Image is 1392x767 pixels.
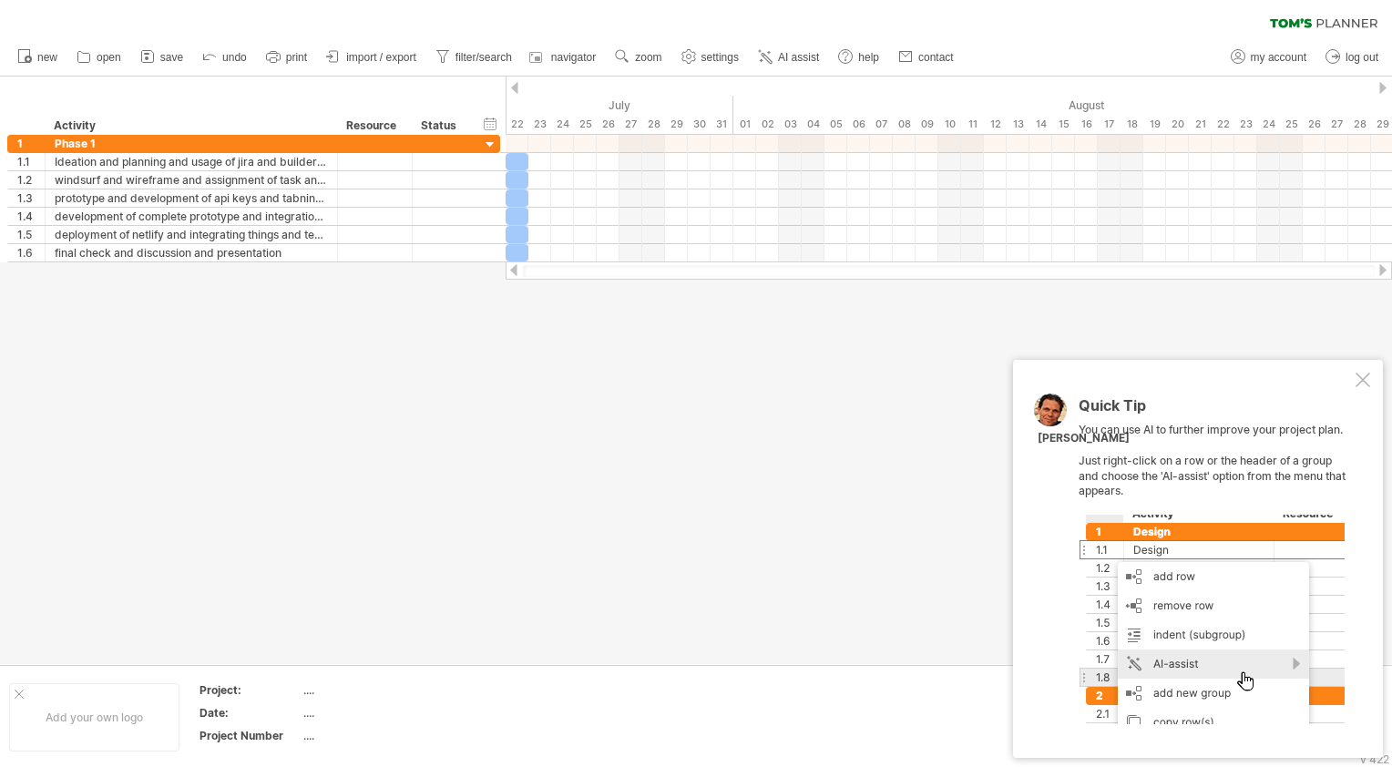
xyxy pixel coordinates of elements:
div: 1.6 [17,244,45,261]
div: Monday, 18 August 2025 [1121,115,1143,134]
div: Project Number [200,728,300,743]
div: Saturday, 16 August 2025 [1075,115,1098,134]
span: filter/search [455,51,512,64]
span: import / export [346,51,416,64]
div: .... [303,728,456,743]
span: navigator [551,51,596,64]
div: Monday, 4 August 2025 [802,115,824,134]
div: Friday, 22 August 2025 [1212,115,1234,134]
div: [PERSON_NAME] [1038,431,1130,446]
div: Monday, 25 August 2025 [1280,115,1303,134]
div: Phase 1 [55,135,328,152]
div: deployment of netlify and integrating things and testing [55,226,328,243]
a: undo [198,46,252,69]
div: Thursday, 31 July 2025 [711,115,733,134]
div: Project: [200,682,300,698]
div: 1.1 [17,153,45,170]
div: Saturday, 9 August 2025 [916,115,938,134]
span: open [97,51,121,64]
div: .... [303,682,456,698]
div: prototype and development of api keys and tabnine usage [55,189,328,207]
div: July 2025 [506,96,733,115]
div: Thursday, 14 August 2025 [1029,115,1052,134]
a: filter/search [431,46,517,69]
div: Sunday, 17 August 2025 [1098,115,1121,134]
div: Tuesday, 12 August 2025 [984,115,1007,134]
div: Tuesday, 5 August 2025 [824,115,847,134]
div: .... [303,705,456,721]
a: help [834,46,885,69]
div: 1.5 [17,226,45,243]
div: Tuesday, 26 August 2025 [1303,115,1325,134]
span: help [858,51,879,64]
div: Saturday, 2 August 2025 [756,115,779,134]
div: final check and discussion and presentation [55,244,328,261]
div: 1.4 [17,208,45,225]
a: zoom [610,46,667,69]
div: Saturday, 26 July 2025 [597,115,619,134]
div: Monday, 28 July 2025 [642,115,665,134]
span: log out [1346,51,1378,64]
a: import / export [322,46,422,69]
div: Friday, 8 August 2025 [893,115,916,134]
a: contact [894,46,959,69]
div: Tuesday, 19 August 2025 [1143,115,1166,134]
div: Tuesday, 22 July 2025 [506,115,528,134]
div: Wednesday, 13 August 2025 [1007,115,1029,134]
a: AI assist [753,46,824,69]
div: Wednesday, 27 August 2025 [1325,115,1348,134]
div: Activity [54,117,327,135]
span: zoom [635,51,661,64]
a: print [261,46,312,69]
div: Status [421,117,461,135]
div: Sunday, 24 August 2025 [1257,115,1280,134]
a: new [13,46,63,69]
div: Sunday, 3 August 2025 [779,115,802,134]
div: Wednesday, 30 July 2025 [688,115,711,134]
div: windsurf and wireframe and assignment of task and initialization of project [55,171,328,189]
div: Wednesday, 23 July 2025 [528,115,551,134]
div: Add your own logo [9,683,179,752]
div: Wednesday, 6 August 2025 [847,115,870,134]
div: Thursday, 7 August 2025 [870,115,893,134]
div: Date: [200,705,300,721]
span: undo [222,51,247,64]
div: Friday, 25 July 2025 [574,115,597,134]
a: navigator [527,46,601,69]
div: Ideation and planning and usage of jira and builder io, flowchart of our project [55,153,328,170]
div: Friday, 1 August 2025 [733,115,756,134]
div: Thursday, 24 July 2025 [551,115,574,134]
div: Thursday, 28 August 2025 [1348,115,1371,134]
a: my account [1226,46,1312,69]
span: settings [701,51,739,64]
div: You can use AI to further improve your project plan. Just right-click on a row or the header of a... [1079,398,1352,724]
div: Sunday, 10 August 2025 [938,115,961,134]
span: print [286,51,307,64]
div: Sunday, 27 July 2025 [619,115,642,134]
span: AI assist [778,51,819,64]
div: Saturday, 23 August 2025 [1234,115,1257,134]
span: save [160,51,183,64]
a: open [72,46,127,69]
div: 1.2 [17,171,45,189]
div: development of complete prototype and integration with [PERSON_NAME] and git [55,208,328,225]
div: 1 [17,135,45,152]
div: 1.3 [17,189,45,207]
div: Thursday, 21 August 2025 [1189,115,1212,134]
div: v 422 [1360,752,1389,766]
a: log out [1321,46,1384,69]
div: Quick Tip [1079,398,1352,423]
div: Resource [346,117,402,135]
div: Friday, 15 August 2025 [1052,115,1075,134]
span: my account [1251,51,1306,64]
div: Monday, 11 August 2025 [961,115,984,134]
div: Wednesday, 20 August 2025 [1166,115,1189,134]
a: settings [677,46,744,69]
div: Tuesday, 29 July 2025 [665,115,688,134]
span: new [37,51,57,64]
a: save [136,46,189,69]
span: contact [918,51,954,64]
